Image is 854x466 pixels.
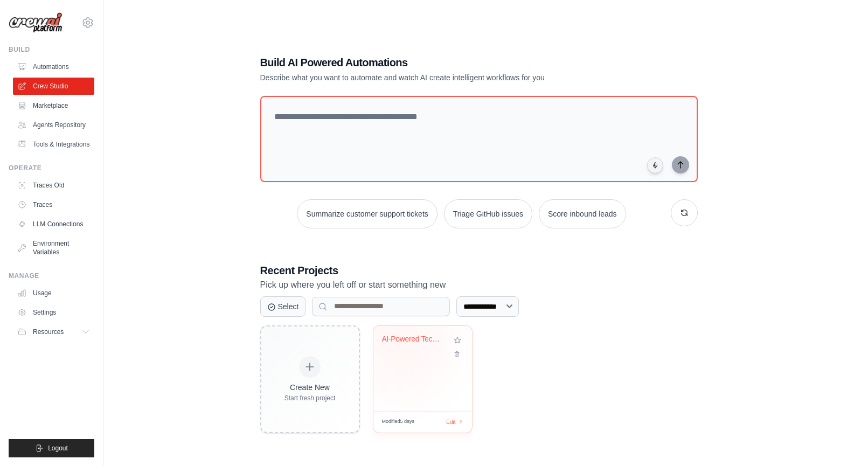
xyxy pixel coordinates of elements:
[13,284,94,302] a: Usage
[539,199,626,228] button: Score inbound leads
[9,12,63,33] img: Logo
[13,235,94,261] a: Environment Variables
[260,55,622,70] h1: Build AI Powered Automations
[260,296,306,317] button: Select
[284,382,336,393] div: Create New
[13,116,94,134] a: Agents Repository
[452,349,463,359] button: Delete project
[297,199,437,228] button: Summarize customer support tickets
[260,263,698,278] h3: Recent Projects
[9,164,94,172] div: Operate
[444,199,532,228] button: Triage GitHub issues
[13,97,94,114] a: Marketplace
[13,215,94,233] a: LLM Connections
[452,335,463,346] button: Add to favorites
[13,196,94,213] a: Traces
[260,72,622,83] p: Describe what you want to automate and watch AI create intelligent workflows for you
[13,58,94,75] a: Automations
[13,136,94,153] a: Tools & Integrations
[647,157,663,173] button: Click to speak your automation idea
[446,418,455,426] span: Edit
[9,45,94,54] div: Build
[382,418,415,426] span: Modified 5 days
[48,444,68,453] span: Logout
[284,394,336,402] div: Start fresh project
[671,199,698,226] button: Get new suggestions
[9,439,94,457] button: Logout
[13,78,94,95] a: Crew Studio
[33,328,64,336] span: Resources
[382,335,447,344] div: AI-Powered Technical Blog Creation System
[260,278,698,292] p: Pick up where you left off or start something new
[9,272,94,280] div: Manage
[13,323,94,340] button: Resources
[13,177,94,194] a: Traces Old
[13,304,94,321] a: Settings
